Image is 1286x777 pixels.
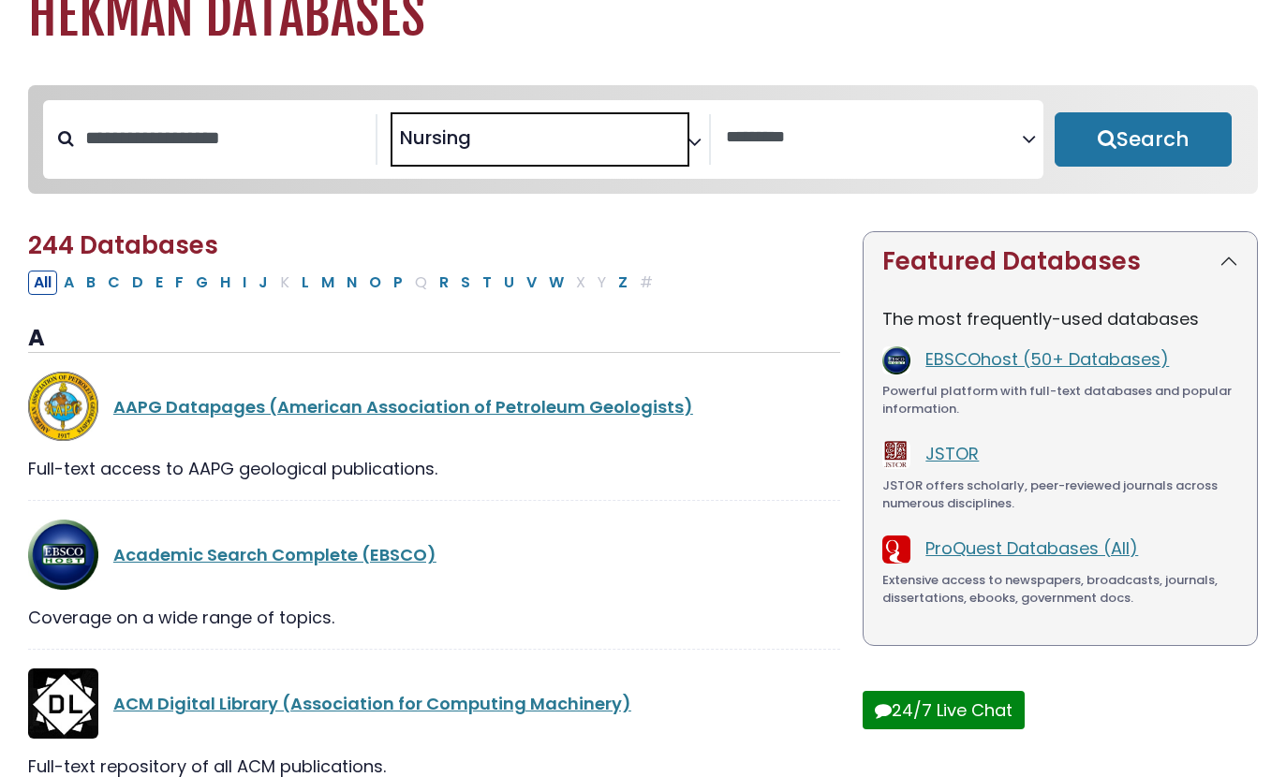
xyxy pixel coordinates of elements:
[882,382,1238,418] div: Powerful platform with full-text databases and popular information.
[521,271,542,295] button: Filter Results V
[113,543,436,566] a: Academic Search Complete (EBSCO)
[190,271,214,295] button: Filter Results G
[74,123,376,154] input: Search database by title or keyword
[388,271,408,295] button: Filter Results P
[363,271,387,295] button: Filter Results O
[392,124,471,152] li: Nursing
[863,691,1025,729] button: 24/7 Live Chat
[28,271,57,295] button: All
[170,271,189,295] button: Filter Results F
[613,271,633,295] button: Filter Results Z
[1055,112,1233,167] button: Submit for Search Results
[58,271,80,295] button: Filter Results A
[28,270,660,293] div: Alpha-list to filter by first letter of database name
[726,128,1022,148] textarea: Search
[455,271,476,295] button: Filter Results S
[925,442,979,465] a: JSTOR
[434,271,454,295] button: Filter Results R
[253,271,273,295] button: Filter Results J
[882,571,1238,608] div: Extensive access to newspapers, broadcasts, journals, dissertations, ebooks, government docs.
[316,271,340,295] button: Filter Results M
[102,271,126,295] button: Filter Results C
[882,476,1238,513] div: JSTOR offers scholarly, peer-reviewed journals across numerous disciplines.
[214,271,236,295] button: Filter Results H
[28,325,840,353] h3: A
[925,347,1169,371] a: EBSCOhost (50+ Databases)
[498,271,520,295] button: Filter Results U
[400,124,471,152] span: Nursing
[296,271,315,295] button: Filter Results L
[543,271,569,295] button: Filter Results W
[477,271,497,295] button: Filter Results T
[237,271,252,295] button: Filter Results I
[882,306,1238,331] p: The most frequently-used databases
[864,232,1257,291] button: Featured Databases
[113,395,693,418] a: AAPG Datapages (American Association of Petroleum Geologists)
[126,271,149,295] button: Filter Results D
[81,271,101,295] button: Filter Results B
[28,228,218,262] span: 244 Databases
[475,134,488,154] textarea: Search
[28,85,1258,194] nav: Search filters
[341,271,362,295] button: Filter Results N
[28,456,840,481] div: Full-text access to AAPG geological publications.
[150,271,169,295] button: Filter Results E
[113,692,631,715] a: ACM Digital Library (Association for Computing Machinery)
[28,605,840,630] div: Coverage on a wide range of topics.
[925,536,1138,560] a: ProQuest Databases (All)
